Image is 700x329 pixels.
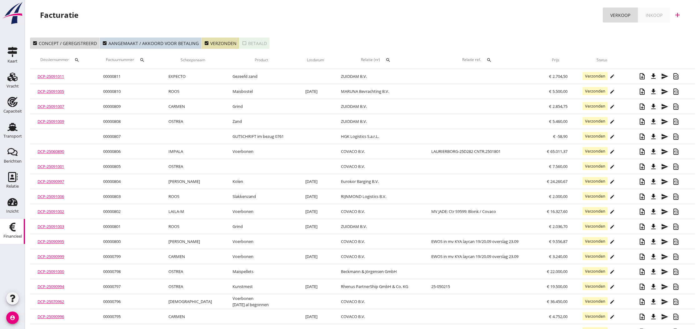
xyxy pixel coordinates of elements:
[638,163,646,170] i: note_add
[672,103,680,110] i: restore_page
[487,58,492,63] i: search
[32,40,97,47] div: Concept / geregistreerd
[96,294,161,309] td: 00000796
[638,283,646,291] i: note_add
[298,204,333,219] td: [DATE]
[333,129,424,144] td: HGK Logistics S.a.r.L.
[536,234,575,249] td: € 9.556,87
[225,189,298,204] td: Slakkenzand
[672,88,680,95] i: restore_page
[610,209,615,214] i: edit
[650,223,657,230] i: file_download
[582,177,608,185] span: Verzonden
[298,219,333,234] td: [DATE]
[30,38,100,49] button: Concept / geregistreerd
[661,268,668,276] i: send
[610,239,615,244] i: edit
[225,294,298,309] td: Voerbonen [DATE] al begonnen
[37,284,64,289] a: DCP-25090994
[638,193,646,200] i: note_add
[37,164,64,169] a: DCP-25091001
[582,117,608,125] span: Verzonden
[37,254,64,259] a: DCP-25090999
[333,264,424,279] td: Beckmann & Jörgensen GmbH
[610,164,615,169] i: edit
[536,69,575,84] td: € 2.704,50
[650,253,657,261] i: file_download
[672,208,680,215] i: restore_page
[672,148,680,155] i: restore_page
[298,309,333,324] td: [DATE]
[140,58,145,63] i: search
[161,174,225,189] td: [PERSON_NAME]
[582,147,608,155] span: Verzonden
[610,179,615,184] i: edit
[674,11,681,19] i: add
[536,144,575,159] td: € 65.011,37
[333,294,424,309] td: COVACO B.V.
[610,224,615,229] i: edit
[672,163,680,170] i: restore_page
[333,51,424,69] th: Relatie (nr)
[96,99,161,114] td: 00000809
[661,73,668,80] i: send
[536,159,575,174] td: € 7.560,00
[638,298,646,306] i: note_add
[37,73,64,79] a: DCP-25091011
[333,99,424,114] td: ZUIDDAM B.V.
[386,58,391,63] i: search
[225,51,298,69] th: Product
[661,193,668,200] i: send
[161,264,225,279] td: OSTREA
[96,174,161,189] td: 00000804
[661,283,668,291] i: send
[650,163,657,170] i: file_download
[661,163,668,170] i: send
[161,279,225,294] td: OSTREA
[161,69,225,84] td: EXPECTO
[582,207,608,215] span: Verzonden
[96,114,161,129] td: 00000808
[37,89,64,94] a: DCP-25091005
[650,88,657,95] i: file_download
[424,204,536,219] td: MV JADE: Ctr S9599: Blonk / Covaco
[582,192,608,200] span: Verzonden
[96,69,161,84] td: 00000811
[672,223,680,230] i: restore_page
[3,109,22,113] div: Capaciteit
[96,189,161,204] td: 00000803
[239,38,269,49] button: Betaald
[536,294,575,309] td: € 36.450,00
[610,299,615,304] i: edit
[661,253,668,261] i: send
[225,204,298,219] td: Voerbonen
[424,249,536,264] td: EWOS in mv KYA laycan 19/20.09 overslag 23.09
[610,119,615,124] i: edit
[610,254,615,259] i: edit
[204,41,209,46] i: check_box
[610,104,615,109] i: edit
[661,103,668,110] i: send
[6,311,19,324] i: account_circle
[650,268,657,276] i: file_download
[638,103,646,110] i: note_add
[582,237,608,245] span: Verzonden
[536,219,575,234] td: € 2.036,70
[424,279,536,294] td: 25-050215
[638,73,646,80] i: note_add
[661,178,668,185] i: send
[102,40,199,47] div: Aangemaakt / akkoord voor betaling
[161,114,225,129] td: OSTREA
[672,253,680,261] i: restore_page
[610,284,615,289] i: edit
[225,249,298,264] td: Voerbonen
[650,298,657,306] i: file_download
[638,238,646,245] i: note_add
[333,309,424,324] td: COVACO B.V.
[575,51,629,69] th: Status
[672,238,680,245] i: restore_page
[7,84,19,88] div: Vracht
[225,219,298,234] td: Grind
[661,148,668,155] i: send
[37,269,64,274] a: DCP-25091000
